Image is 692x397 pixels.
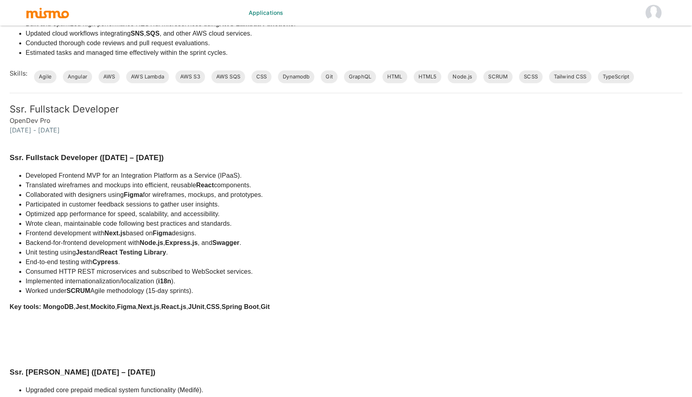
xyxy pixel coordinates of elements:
[138,303,160,310] strong: Next.js
[188,303,205,310] strong: JUnit
[175,73,205,81] span: AWS S3
[196,182,214,188] strong: React
[26,29,682,38] li: Updated cloud workflows integrating , , and other AWS cloud services.
[99,73,120,81] span: AWS
[76,249,89,256] strong: Jest
[206,303,219,310] strong: CSS
[448,73,477,81] span: Node.js
[10,152,365,163] h3: Ssr. Fullstack Developer ([DATE] – [DATE])
[598,73,634,81] span: TypeScript
[261,303,270,310] strong: Git
[91,303,115,310] strong: Mockito
[66,287,90,294] strong: SCRUM
[26,248,365,257] li: Unit testing using and .
[165,239,198,246] strong: Express.js
[10,302,365,312] p: , , , , , , , , ,
[321,73,337,81] span: Git
[43,303,74,310] strong: MongoDB
[26,257,365,267] li: End-to-end testing with .
[158,278,171,285] strong: i18n
[483,73,513,81] span: SCRUM
[26,277,365,286] li: Implemented internationalization/localization ( ).
[278,73,314,81] span: Dynamodb
[10,303,41,310] strong: Key tools:
[126,73,169,81] span: AWS Lambda
[34,73,56,81] span: Agile
[10,367,365,378] h3: Ssr. [PERSON_NAME] ([DATE] – [DATE])
[105,230,126,237] strong: Next.js
[26,219,365,229] li: Wrote clean, maintainable code following best practices and standards.
[212,239,239,246] strong: Swagger
[26,267,365,277] li: Consumed HTTP REST microservices and subscribed to WebSocket services.
[211,73,245,81] span: AWS SQS
[26,7,70,19] img: logo
[153,230,172,237] strong: Figma
[26,229,365,238] li: Frontend development with based on designs.
[146,30,159,37] strong: SQS
[140,239,163,246] strong: Node.js
[221,303,259,310] strong: Spring Boot
[26,171,365,180] li: Developed Frontend MVP for an Integration Platform as a Service (IPaaS).
[344,73,376,81] span: GraphQL
[10,103,682,116] h5: Ssr. Fullstack Developer
[100,249,166,256] strong: React Testing Library
[76,303,89,310] strong: Jest
[10,68,28,78] h6: Skills:
[26,286,365,296] li: Worked under Agile methodology (15-day sprints).
[63,73,92,81] span: Angular
[26,209,365,219] li: Optimized app performance for speed, scalability, and accessibility.
[26,180,365,190] li: Translated wireframes and mockups into efficient, reusable components.
[117,303,136,310] strong: Figma
[93,259,118,265] strong: Cypress
[549,73,591,81] span: Tailwind CSS
[26,48,682,58] li: Estimated tasks and managed time effectively within the sprint cycles.
[251,73,272,81] span: CSS
[382,73,407,81] span: HTML
[131,30,144,37] strong: SNS
[519,73,543,81] span: SCSS
[26,200,365,209] li: Participated in customer feedback sessions to gather user insights.
[124,191,143,198] strong: Figma
[26,38,682,48] li: Conducted thorough code reviews and pull request evaluations.
[26,238,365,248] li: Backend-for-frontend development with , , and .
[646,5,662,21] img: HM Permitflow
[414,73,442,81] span: HTML5
[26,190,365,200] li: Collaborated with designers using for wireframes, mockups, and prototypes.
[26,385,365,395] li: Upgraded core prepaid medical system functionality (Medifé).
[161,303,187,310] strong: React.js
[10,116,682,125] h6: OpenDev Pro
[10,125,682,135] h6: [DATE] - [DATE]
